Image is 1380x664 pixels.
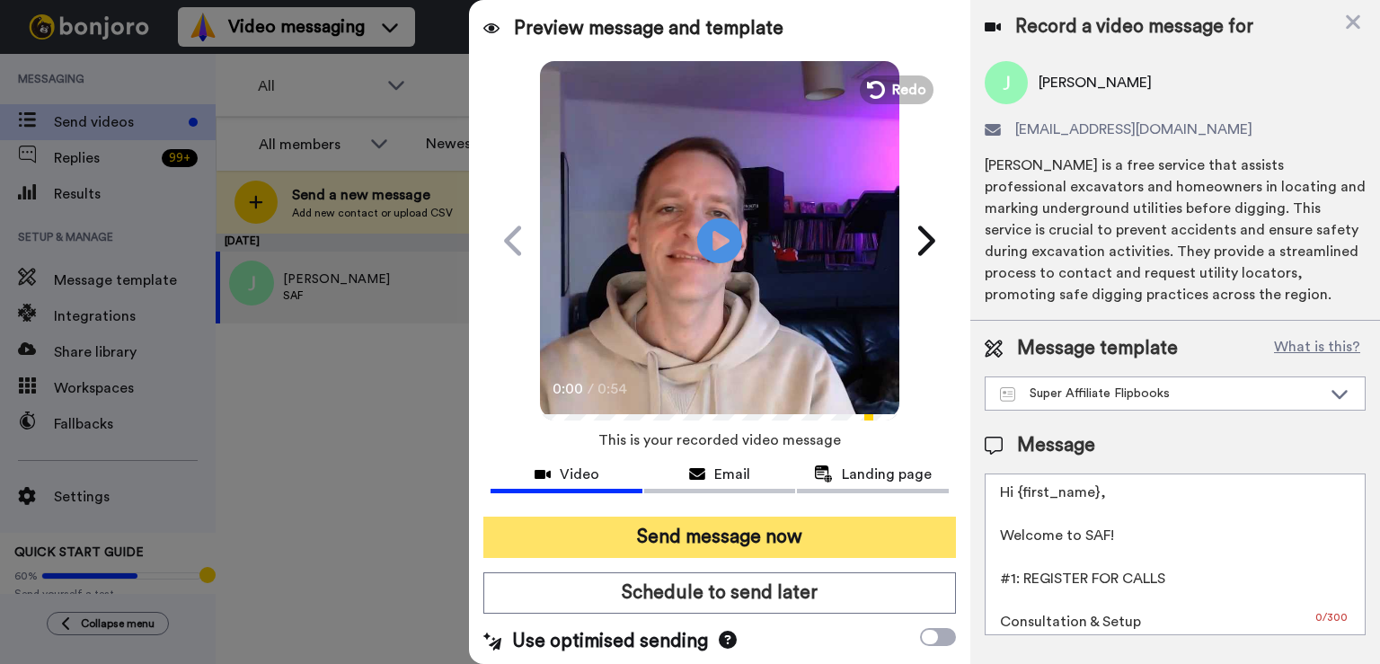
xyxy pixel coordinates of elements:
span: 0:00 [553,378,584,400]
span: Landing page [842,464,932,485]
img: Message-temps.svg [1000,387,1015,402]
span: Email [714,464,750,485]
span: [EMAIL_ADDRESS][DOMAIN_NAME] [1015,119,1252,140]
button: Send message now [483,517,956,558]
span: Video [560,464,599,485]
textarea: Hi {first_name}, Welcome to SAF! #1: REGISTER FOR CALLS Consultation & Setup >>​ [URL][DOMAIN_NAM... [985,474,1366,635]
div: [PERSON_NAME] is a free service that assists professional excavators and homeowners in locating a... [985,155,1366,305]
span: Message [1017,432,1095,459]
span: This is your recorded video message [598,421,841,460]
span: 0:54 [597,378,629,400]
span: Message template [1017,335,1178,362]
button: What is this? [1269,335,1366,362]
button: Schedule to send later [483,572,956,614]
span: / [588,378,594,400]
div: Super Affiliate Flipbooks [1000,385,1322,403]
span: Use optimised sending [512,628,708,655]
